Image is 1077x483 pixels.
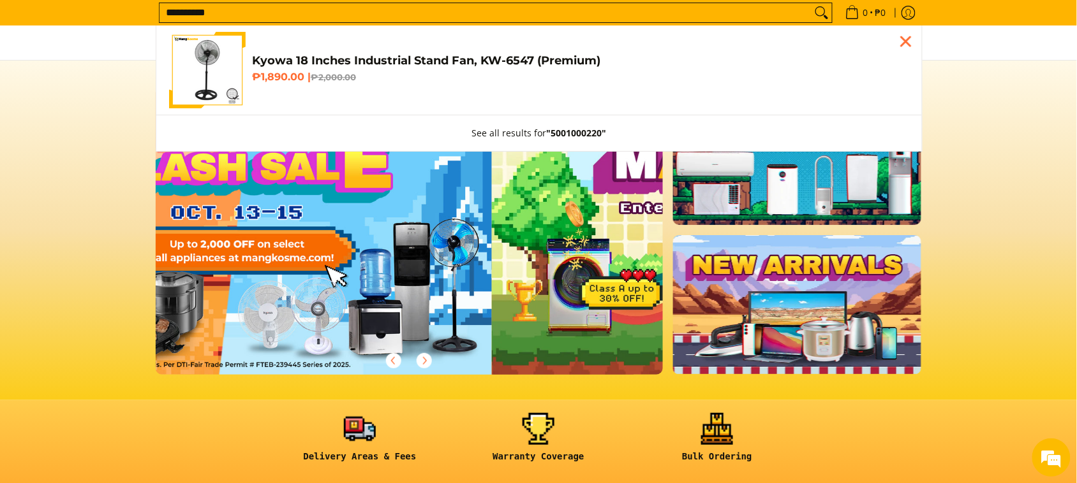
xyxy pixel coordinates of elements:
button: Search [812,3,832,22]
strong: "5001000220" [547,127,607,139]
img: Kyowa 18 Inches Industrial Stand Fan, KW-6547 (Premium) [169,32,246,108]
span: • [842,6,890,20]
del: ₱2,000.00 [311,72,356,82]
a: <h6><strong>Warranty Coverage</strong></h6> [456,413,621,472]
span: 0 [861,8,870,17]
button: See all results for"5001000220" [459,115,620,151]
a: Kyowa 18 Inches Industrial Stand Fan, KW-6547 (Premium) Kyowa 18 Inches Industrial Stand Fan, KW-... [169,32,909,108]
a: <h6><strong>Bulk Ordering</strong></h6> [634,413,800,472]
a: More [492,86,1040,395]
h4: Kyowa 18 Inches Industrial Stand Fan, KW-6547 (Premium) [252,54,909,68]
button: Next [410,347,438,375]
a: <h6><strong>Delivery Areas & Fees</strong></h6> [277,413,443,472]
span: ₱0 [873,8,888,17]
h6: ₱1,890.00 | [252,71,909,83]
div: Close pop up [896,32,916,51]
button: Previous [380,347,408,375]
